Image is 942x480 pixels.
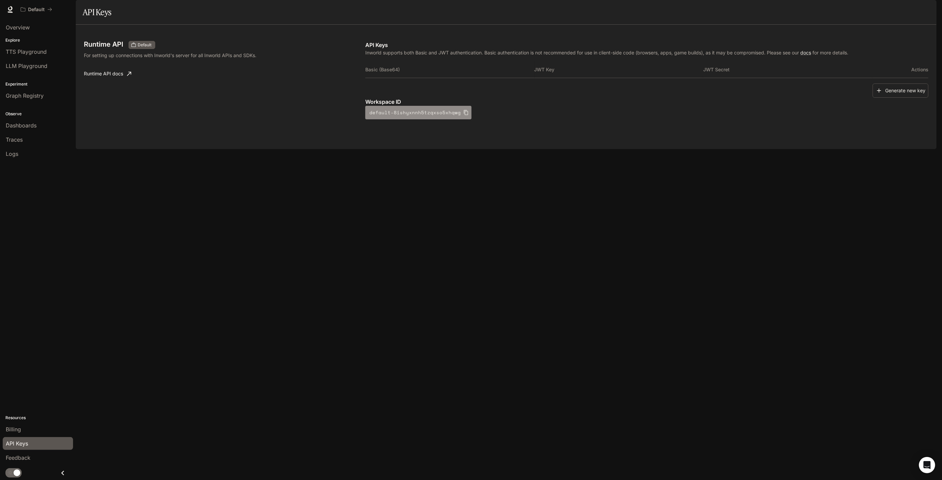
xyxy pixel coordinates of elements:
[81,67,134,80] a: Runtime API docs
[84,41,123,48] h3: Runtime API
[129,41,155,49] div: These keys will apply to your current workspace only
[365,98,928,106] p: Workspace ID
[919,457,935,473] div: Open Intercom Messenger
[18,3,55,16] button: All workspaces
[365,49,928,56] p: Inworld supports both Basic and JWT authentication. Basic authentication is not recommended for u...
[872,62,928,78] th: Actions
[365,106,472,119] button: default-8ishyxnnh5tzqxso5xhqwg
[873,83,928,98] button: Generate new key
[365,62,534,78] th: Basic (Base64)
[135,42,154,48] span: Default
[703,62,872,78] th: JWT Secret
[83,5,111,19] h1: API Keys
[534,62,703,78] th: JWT Key
[84,52,291,59] p: For setting up connections with Inworld's server for all Inworld APIs and SDKs.
[365,41,928,49] p: API Keys
[28,7,45,13] p: Default
[800,50,811,55] a: docs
